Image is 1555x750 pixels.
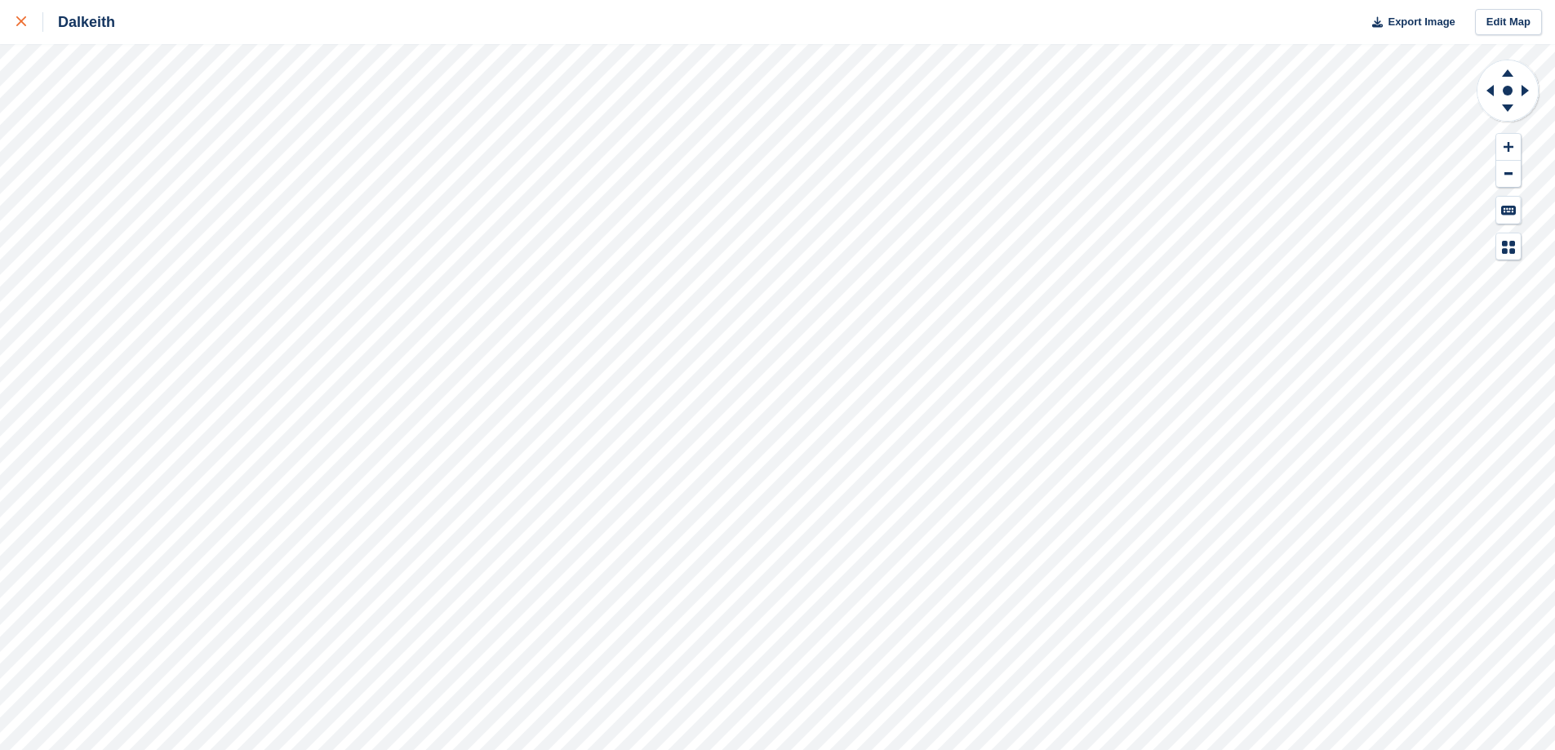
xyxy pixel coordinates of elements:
button: Export Image [1362,9,1455,36]
a: Edit Map [1475,9,1542,36]
div: Dalkeith [43,12,115,32]
button: Map Legend [1496,233,1521,260]
span: Export Image [1388,14,1455,30]
button: Zoom Out [1496,161,1521,188]
button: Zoom In [1496,134,1521,161]
button: Keyboard Shortcuts [1496,197,1521,224]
